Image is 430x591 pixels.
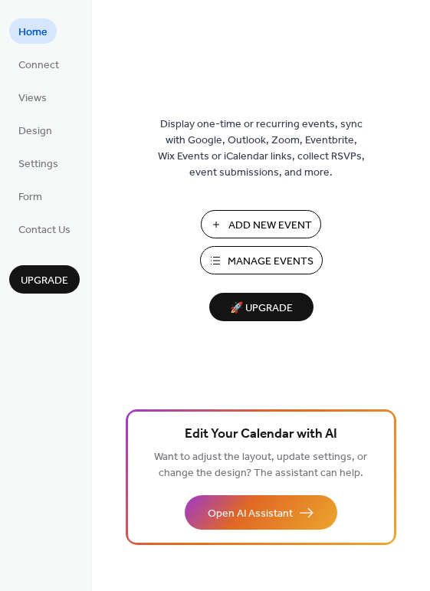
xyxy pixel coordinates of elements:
span: Connect [18,57,59,74]
span: Display one-time or recurring events, sync with Google, Outlook, Zoom, Eventbrite, Wix Events or ... [158,117,365,181]
a: Home [9,18,57,44]
span: Settings [18,156,58,172]
a: Form [9,183,51,208]
a: Settings [9,150,67,176]
button: Add New Event [201,210,321,238]
span: Upgrade [21,273,68,289]
span: Design [18,123,52,140]
span: Views [18,90,47,107]
button: Upgrade [9,265,80,294]
a: Design [9,117,61,143]
button: Manage Events [200,246,323,274]
span: Add New Event [228,218,312,234]
span: Manage Events [228,254,313,270]
a: Contact Us [9,216,80,241]
button: 🚀 Upgrade [209,293,313,321]
span: Open AI Assistant [208,506,293,522]
button: Open AI Assistant [185,495,337,530]
span: Want to adjust the layout, update settings, or change the design? The assistant can help. [154,447,367,484]
span: Contact Us [18,222,71,238]
span: 🚀 Upgrade [218,298,304,319]
a: Connect [9,51,68,77]
a: Views [9,84,56,110]
span: Home [18,25,48,41]
span: Form [18,189,42,205]
span: Edit Your Calendar with AI [185,424,337,445]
